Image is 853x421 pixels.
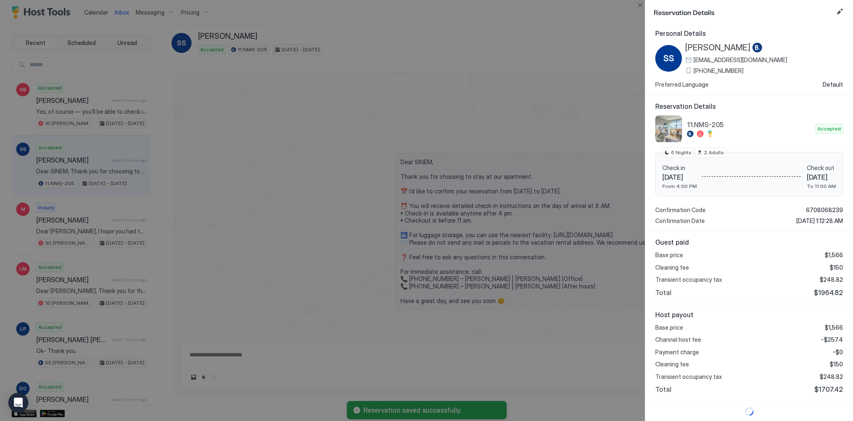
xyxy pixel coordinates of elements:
[655,288,671,297] span: Total
[662,164,697,172] span: Check in
[655,348,699,356] span: Payment charge
[807,183,836,189] span: To 11:00 AM
[825,251,843,259] span: $1,566
[825,324,843,331] span: $1,566
[830,264,843,271] span: $150
[830,361,843,368] span: $150
[694,67,744,75] span: [PHONE_NUMBER]
[662,183,697,189] span: From 4:00 PM
[655,217,705,225] span: Confirmation Date
[655,238,843,246] span: Guest paid
[655,373,722,381] span: Transient occupancy tax
[687,120,812,129] span: 11.NMS-205
[655,336,701,343] span: Channel host fee
[663,52,674,65] span: SS
[655,29,843,38] span: Personal Details
[655,311,843,319] span: Host payout
[671,149,691,156] span: 6 Nights
[654,7,833,17] span: Reservation Details
[8,393,28,413] div: Open Intercom Messenger
[806,206,843,214] span: 6708068239
[820,373,843,381] span: $248.82
[655,324,683,331] span: Base price
[814,385,843,393] span: $1707.42
[655,251,683,259] span: Base price
[704,149,724,156] span: 2 Adults
[655,264,689,271] span: Cleaning fee
[655,361,689,368] span: Cleaning fee
[820,276,843,283] span: $248.82
[655,81,709,88] span: Preferred Language
[654,407,845,416] div: loading
[807,173,836,181] span: [DATE]
[833,348,843,356] span: -$0
[685,43,751,53] span: [PERSON_NAME]
[655,102,843,110] span: Reservation Details
[796,217,843,225] span: [DATE] 1:12:28 AM
[655,206,706,214] span: Confirmation Code
[835,7,845,17] button: Edit reservation
[655,276,722,283] span: Transient occupancy tax
[814,288,843,297] span: $1964.82
[823,81,843,88] span: Default
[655,115,682,142] div: listing image
[694,56,787,64] span: [EMAIL_ADDRESS][DOMAIN_NAME]
[655,385,671,393] span: Total
[821,336,843,343] span: -$257.4
[818,125,841,133] span: Accepted
[662,173,697,181] span: [DATE]
[807,164,836,172] span: Check out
